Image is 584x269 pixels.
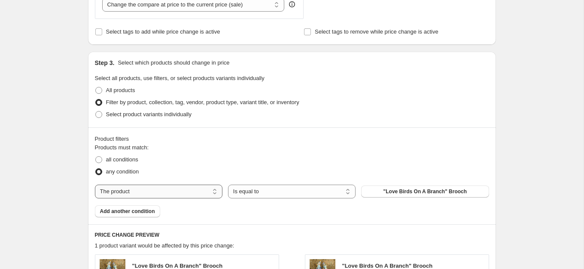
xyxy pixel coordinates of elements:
[106,111,192,117] span: Select product variants individually
[106,28,220,35] span: Select tags to add while price change is active
[342,263,433,269] span: "Love Birds On A Branch" Brooch
[132,263,223,269] span: "Love Birds On A Branch" Brooch
[95,75,265,81] span: Select all products, use filters, or select products variants individually
[315,28,438,35] span: Select tags to remove while price change is active
[106,156,138,163] span: all conditions
[95,59,115,67] h2: Step 3.
[106,99,299,105] span: Filter by product, collection, tag, vendor, product type, variant title, or inventory
[95,135,489,143] div: Product filters
[106,168,139,175] span: any condition
[100,208,155,215] span: Add another condition
[383,188,467,195] span: "Love Birds On A Branch" Brooch
[95,232,489,238] h6: PRICE CHANGE PREVIEW
[95,205,160,217] button: Add another condition
[95,242,234,249] span: 1 product variant would be affected by this price change:
[106,87,135,93] span: All products
[118,59,229,67] p: Select which products should change in price
[361,186,489,198] button: "Love Birds On A Branch" Brooch
[95,144,149,151] span: Products must match:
